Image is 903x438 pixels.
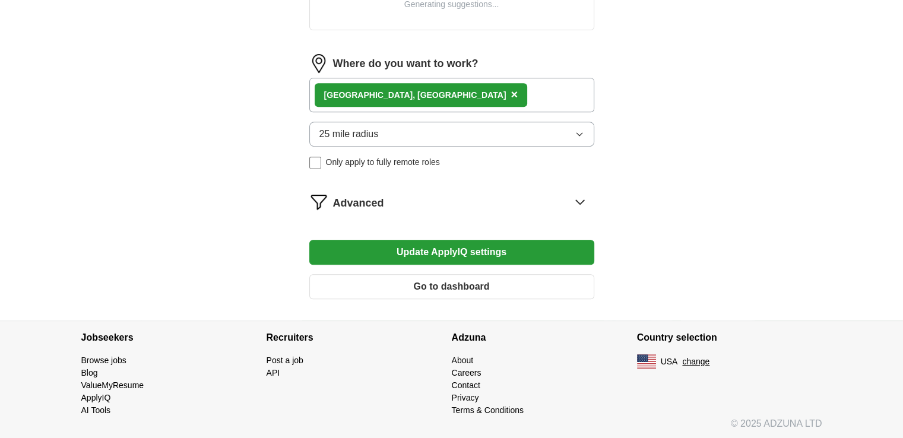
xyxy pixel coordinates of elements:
a: AI Tools [81,405,111,415]
span: Advanced [333,195,384,211]
img: filter [309,192,328,211]
a: Terms & Conditions [452,405,524,415]
a: API [267,368,280,377]
button: × [511,86,518,104]
a: About [452,356,474,365]
button: Go to dashboard [309,274,594,299]
a: Careers [452,368,481,377]
img: US flag [637,354,656,369]
span: Only apply to fully remote roles [326,156,440,169]
div: [GEOGRAPHIC_DATA], [GEOGRAPHIC_DATA] [324,89,506,101]
label: Where do you want to work? [333,56,479,72]
button: Update ApplyIQ settings [309,240,594,265]
a: Contact [452,380,480,390]
a: ValueMyResume [81,380,144,390]
a: ApplyIQ [81,393,111,402]
img: location.png [309,54,328,73]
span: × [511,88,518,101]
a: Privacy [452,393,479,402]
span: USA [661,356,678,368]
h4: Country selection [637,321,822,354]
a: Browse jobs [81,356,126,365]
span: 25 mile radius [319,127,379,141]
button: change [682,356,709,368]
button: 25 mile radius [309,122,594,147]
input: Only apply to fully remote roles [309,157,321,169]
a: Post a job [267,356,303,365]
a: Blog [81,368,98,377]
